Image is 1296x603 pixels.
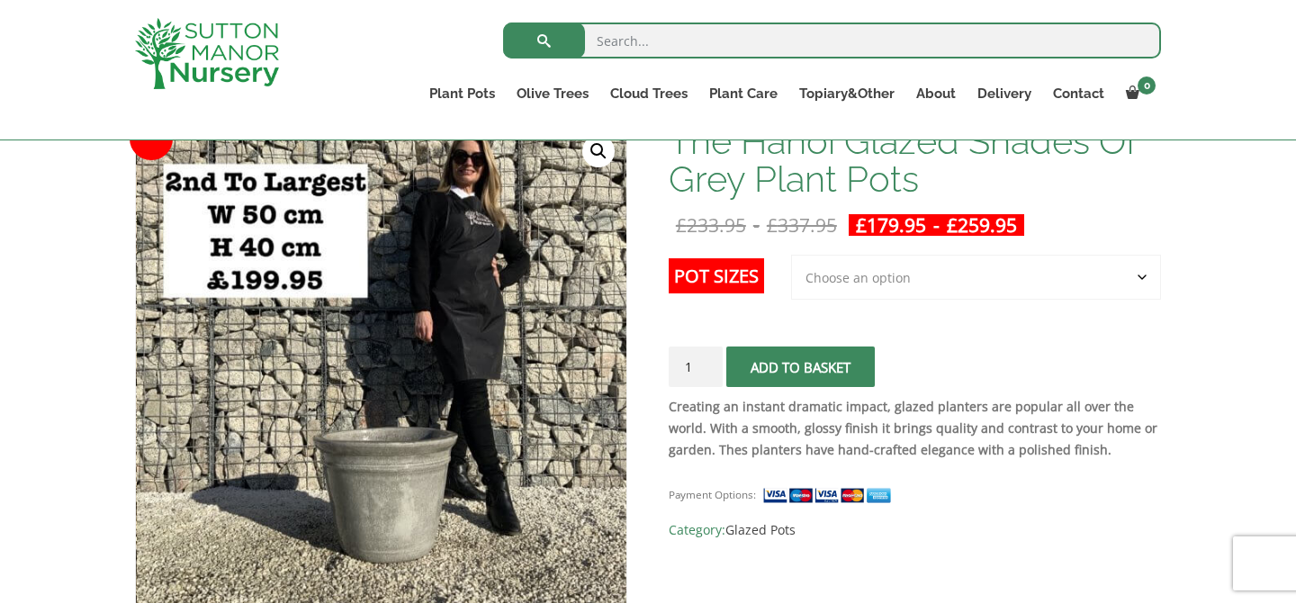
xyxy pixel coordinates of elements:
bdi: 233.95 [676,212,746,238]
span: £ [767,212,778,238]
bdi: 259.95 [947,212,1017,238]
bdi: 179.95 [856,212,926,238]
a: Topiary&Other [788,81,905,106]
a: Plant Care [698,81,788,106]
a: View full-screen image gallery [582,135,615,167]
input: Search... [503,22,1161,58]
a: Plant Pots [418,81,506,106]
span: £ [676,212,687,238]
a: Contact [1042,81,1115,106]
span: £ [856,212,867,238]
del: - [669,214,844,236]
span: £ [947,212,958,238]
img: payment supported [762,486,897,505]
a: Delivery [967,81,1042,106]
bdi: 337.95 [767,212,837,238]
img: logo [135,18,279,89]
label: Pot Sizes [669,258,764,293]
button: Add to basket [726,346,875,387]
input: Product quantity [669,346,723,387]
small: Payment Options: [669,488,756,501]
a: Cloud Trees [599,81,698,106]
a: Glazed Pots [725,521,796,538]
a: About [905,81,967,106]
h1: The Hanoi Glazed Shades Of Grey Plant Pots [669,122,1161,198]
span: 0 [1138,76,1156,94]
a: Olive Trees [506,81,599,106]
span: Category: [669,519,1161,541]
a: 0 [1115,81,1161,106]
ins: - [849,214,1024,236]
strong: Creating an instant dramatic impact, glazed planters are popular all over the world. With a smoot... [669,398,1157,458]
